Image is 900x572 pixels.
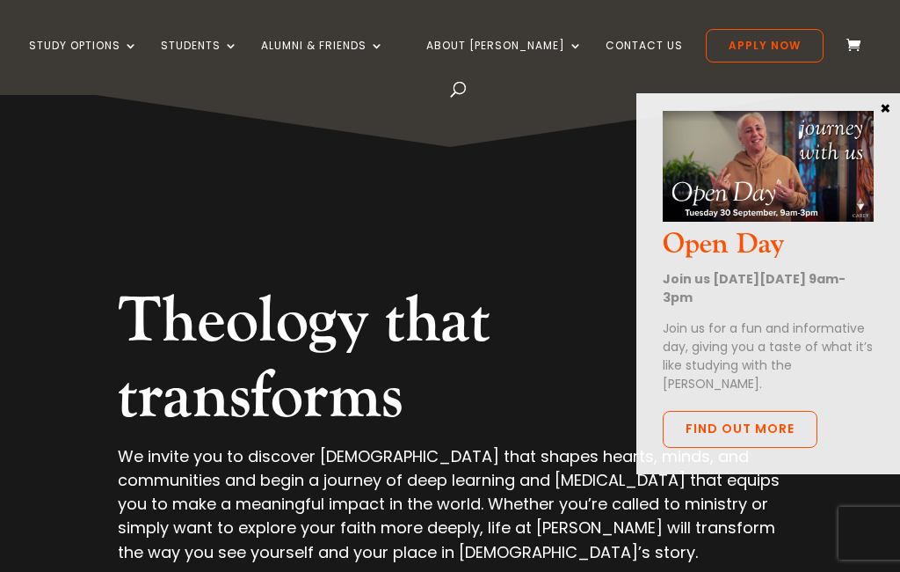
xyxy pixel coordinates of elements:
[426,40,583,81] a: About [PERSON_NAME]
[118,283,783,444] h2: Theology that transforms
[663,319,874,393] p: Join us for a fun and informative day, giving you a taste of what it’s like studying with the [PE...
[663,411,817,448] a: Find out more
[663,207,874,227] a: Open Day Oct 2025
[261,40,384,81] a: Alumni & Friends
[29,40,138,81] a: Study Options
[876,99,894,115] button: Close
[663,228,874,270] h3: Open Day
[161,40,238,81] a: Students
[706,29,824,62] a: Apply Now
[663,111,874,222] img: Open Day Oct 2025
[663,270,846,306] strong: Join us [DATE][DATE] 9am-3pm
[606,40,683,81] a: Contact Us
